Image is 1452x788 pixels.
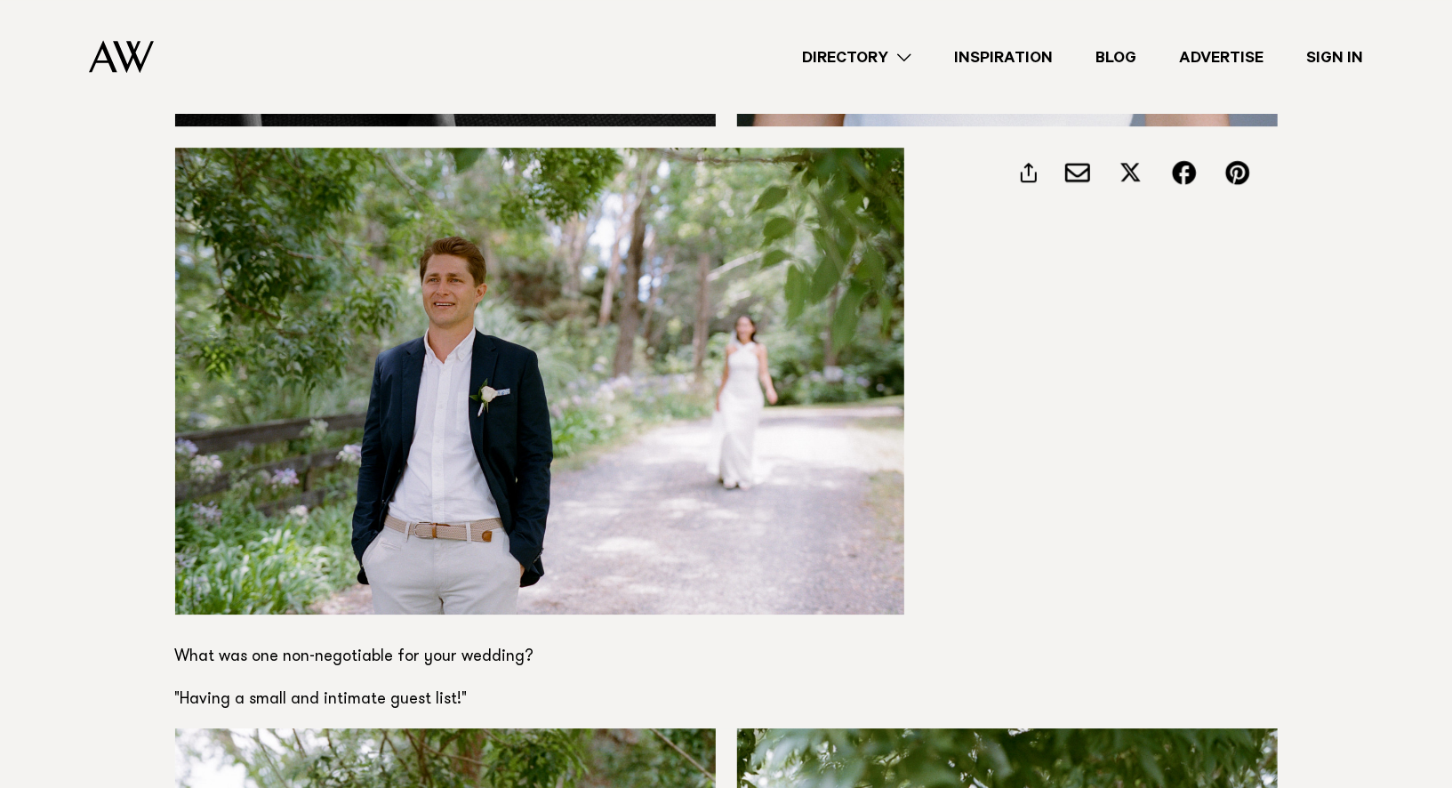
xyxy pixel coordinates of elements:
[1158,45,1285,69] a: Advertise
[89,40,154,73] img: Auckland Weddings Logo
[175,615,904,671] p: What was one non-negotiable for your wedding?
[781,45,933,69] a: Directory
[175,686,904,714] p: "Having a small and intimate guest list!"
[1285,45,1384,69] a: Sign In
[1074,45,1158,69] a: Blog
[933,45,1074,69] a: Inspiration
